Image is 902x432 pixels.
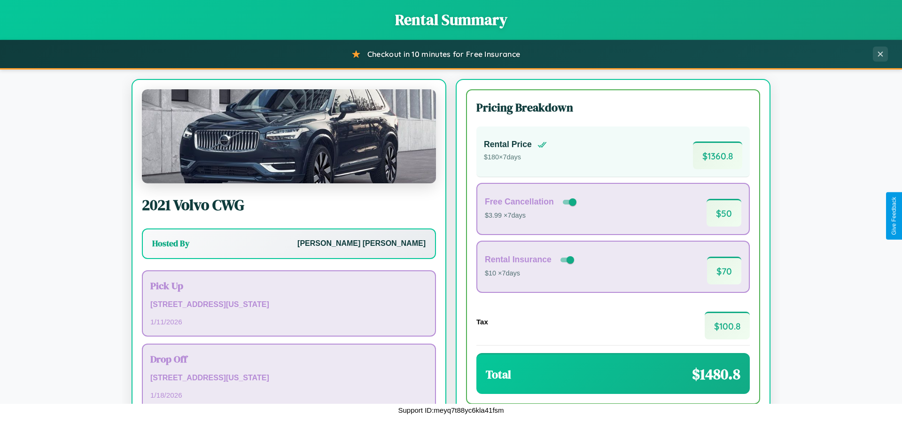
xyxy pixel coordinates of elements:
[152,238,189,249] h3: Hosted By
[150,315,428,328] p: 1 / 11 / 2026
[707,199,741,227] span: $ 50
[693,141,742,169] span: $ 1360.8
[705,312,750,339] span: $ 100.8
[142,195,436,215] h2: 2021 Volvo CWG
[476,100,750,115] h3: Pricing Breakdown
[476,318,488,326] h4: Tax
[297,237,426,251] p: [PERSON_NAME] [PERSON_NAME]
[150,279,428,292] h3: Pick Up
[484,140,532,149] h4: Rental Price
[485,255,552,265] h4: Rental Insurance
[692,364,740,385] span: $ 1480.8
[484,151,547,164] p: $ 180 × 7 days
[150,371,428,385] p: [STREET_ADDRESS][US_STATE]
[150,389,428,401] p: 1 / 18 / 2026
[891,197,897,235] div: Give Feedback
[486,367,511,382] h3: Total
[150,298,428,312] p: [STREET_ADDRESS][US_STATE]
[398,404,504,416] p: Support ID: meyq7t88yc6kla41fsm
[367,49,520,59] span: Checkout in 10 minutes for Free Insurance
[9,9,893,30] h1: Rental Summary
[485,197,554,207] h4: Free Cancellation
[142,89,436,183] img: Volvo CWG
[150,352,428,366] h3: Drop Off
[485,267,576,280] p: $10 × 7 days
[707,257,741,284] span: $ 70
[485,210,578,222] p: $3.99 × 7 days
